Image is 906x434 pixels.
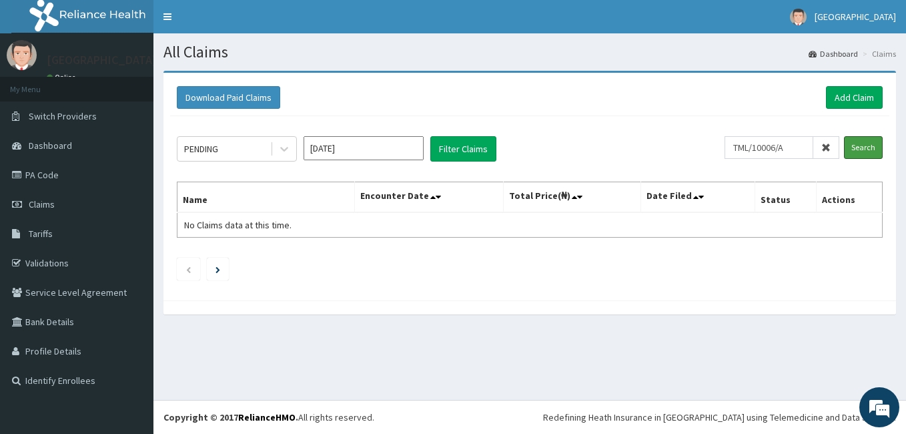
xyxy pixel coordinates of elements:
div: Chat with us now [69,75,224,92]
a: Add Claim [826,86,883,109]
div: Minimize live chat window [219,7,251,39]
a: Online [47,73,79,82]
span: We're online! [77,132,184,266]
span: [GEOGRAPHIC_DATA] [815,11,896,23]
span: Tariffs [29,228,53,240]
li: Claims [859,48,896,59]
img: User Image [7,40,37,70]
a: Dashboard [809,48,858,59]
th: Encounter Date [355,182,504,213]
textarea: Type your message and hit 'Enter' [7,291,254,338]
img: User Image [790,9,807,25]
img: d_794563401_company_1708531726252_794563401 [25,67,54,100]
th: Date Filed [641,182,755,213]
span: No Claims data at this time. [184,219,292,231]
p: [GEOGRAPHIC_DATA] [47,54,157,66]
a: Previous page [185,263,191,275]
input: Search by HMO ID [725,136,813,159]
input: Select Month and Year [304,136,424,160]
th: Total Price(₦) [503,182,640,213]
button: Download Paid Claims [177,86,280,109]
span: Claims [29,198,55,210]
th: Name [177,182,355,213]
a: RelianceHMO [238,411,296,423]
th: Actions [816,182,882,213]
strong: Copyright © 2017 . [163,411,298,423]
div: PENDING [184,142,218,156]
button: Filter Claims [430,136,496,162]
footer: All rights reserved. [153,400,906,434]
span: Dashboard [29,140,72,152]
span: Switch Providers [29,110,97,122]
a: Next page [215,263,220,275]
h1: All Claims [163,43,896,61]
th: Status [755,182,816,213]
input: Search [844,136,883,159]
div: Redefining Heath Insurance in [GEOGRAPHIC_DATA] using Telemedicine and Data Science! [543,411,896,424]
